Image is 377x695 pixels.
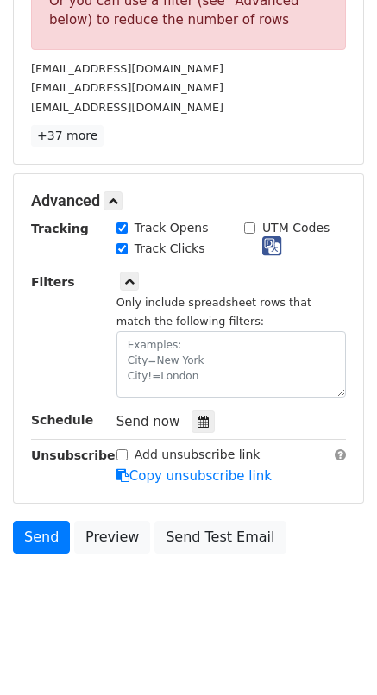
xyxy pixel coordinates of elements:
[291,612,377,695] iframe: Chat Widget
[31,448,116,462] strong: Unsubscribe
[74,521,150,554] a: Preview
[116,296,311,329] small: Only include spreadsheet rows that match the following filters:
[135,240,205,258] label: Track Clicks
[31,191,346,210] h5: Advanced
[116,414,180,429] span: Send now
[154,521,286,554] a: Send Test Email
[31,62,223,75] small: [EMAIL_ADDRESS][DOMAIN_NAME]
[31,125,104,147] a: +37 more
[13,521,70,554] a: Send
[31,413,93,427] strong: Schedule
[31,275,75,289] strong: Filters
[116,468,272,484] a: Copy unsubscribe link
[31,222,89,235] strong: Tracking
[262,219,330,237] label: UTM Codes
[135,219,209,237] label: Track Opens
[31,81,223,94] small: [EMAIL_ADDRESS][DOMAIN_NAME]
[135,446,261,464] label: Add unsubscribe link
[31,101,223,114] small: [EMAIL_ADDRESS][DOMAIN_NAME]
